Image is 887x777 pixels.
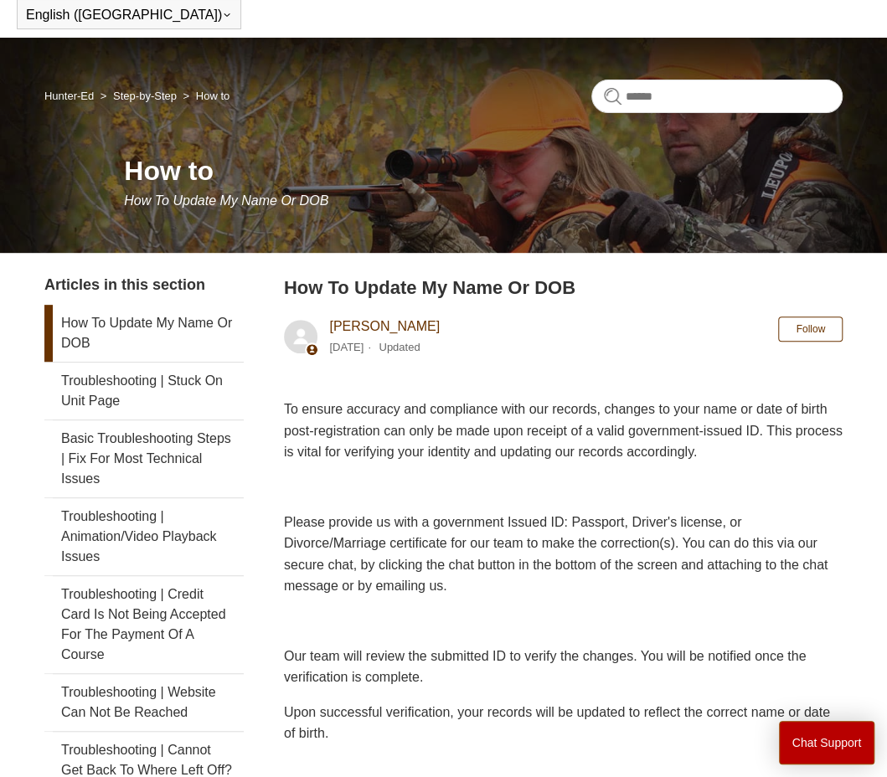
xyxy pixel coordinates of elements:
li: How to [180,90,230,102]
li: Step-by-Step [97,90,180,102]
a: Hunter-Ed [44,90,94,102]
span: Please provide us with a government Issued ID: Passport, Driver's license, or Divorce/Marriage ce... [284,515,828,594]
li: Updated [379,341,420,353]
input: Search [591,80,843,113]
a: Troubleshooting | Website Can Not Be Reached [44,674,244,731]
li: Hunter-Ed [44,90,97,102]
button: Chat Support [779,721,875,764]
p: To ensure accuracy and compliance with our records, changes to your name or date of birth post-re... [284,399,843,463]
a: Step-by-Step [113,90,177,102]
a: How To Update My Name Or DOB [44,305,244,362]
button: English ([GEOGRAPHIC_DATA]) [26,8,232,23]
span: How To Update My Name Or DOB [124,193,328,208]
h1: How to [124,151,843,191]
a: Troubleshooting | Stuck On Unit Page [44,363,244,419]
a: Troubleshooting | Credit Card Is Not Being Accepted For The Payment Of A Course [44,576,244,673]
time: 04/08/2025, 11:08 [329,341,364,353]
a: [PERSON_NAME] [329,319,440,333]
span: Articles in this section [44,276,205,293]
p: Upon successful verification, your records will be updated to reflect the correct name or date of... [284,702,843,744]
span: Our team will review the submitted ID to verify the changes. You will be notified once the verifi... [284,649,806,685]
h2: How To Update My Name Or DOB [284,274,843,301]
a: How to [196,90,229,102]
button: Follow Article [778,316,843,342]
a: Troubleshooting | Animation/Video Playback Issues [44,498,244,575]
a: Basic Troubleshooting Steps | Fix For Most Technical Issues [44,420,244,497]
